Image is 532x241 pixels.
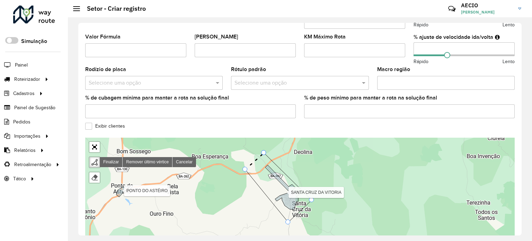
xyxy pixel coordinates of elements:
[21,37,47,45] label: Simulação
[377,65,410,74] label: Macro região
[444,1,459,16] a: Contato Rápido
[14,161,51,168] span: Retroalimentação
[304,94,437,102] label: % de peso mínimo para manter a rota na solução final
[172,157,196,167] a: Cancelar
[414,58,428,65] span: Rápido
[461,2,513,9] h3: AECIO
[15,61,28,69] span: Painel
[461,9,513,15] span: [PERSON_NAME]
[195,33,238,41] label: [PERSON_NAME]
[13,90,35,97] span: Cadastros
[14,104,55,111] span: Painel de Sugestão
[89,142,100,152] a: Abrir mapa em tela cheia
[13,118,30,126] span: Pedidos
[414,21,428,28] span: Rápido
[85,33,121,41] label: Valor Fórmula
[14,147,36,154] span: Relatórios
[14,132,41,140] span: Importações
[100,157,123,167] a: Finalizar
[80,5,146,12] h2: Setor - Criar registro
[13,175,26,182] span: Tático
[414,33,493,41] label: % ajuste de velocidade ida/volta
[231,65,266,74] label: Rótulo padrão
[123,157,172,167] a: Remover último vértice
[503,58,515,65] span: Lento
[304,33,346,41] label: KM Máximo Rota
[503,21,515,28] span: Lento
[89,157,100,167] div: Desenhar um polígono
[14,76,40,83] span: Roteirizador
[85,94,229,102] label: % de cubagem mínima para manter a rota na solução final
[85,122,125,130] label: Exibir clientes
[89,172,100,183] div: Remover camada(s)
[495,34,500,40] em: Ajuste de velocidade do veículo entre a saída do depósito até o primeiro cliente e a saída do últ...
[85,65,126,74] label: Rodízio de placa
